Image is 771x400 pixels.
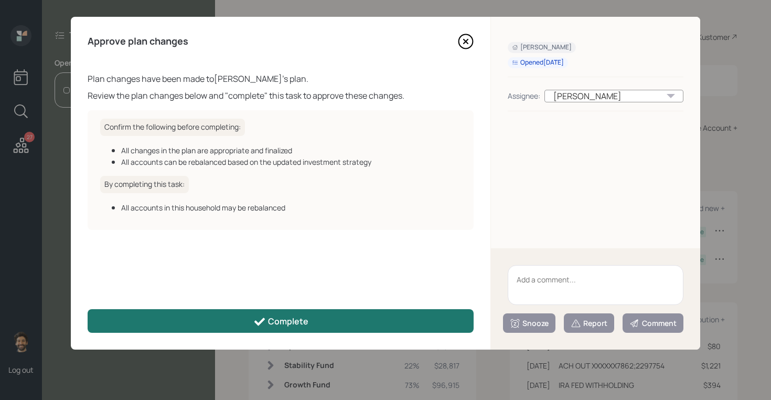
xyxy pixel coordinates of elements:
[88,89,474,102] div: Review the plan changes below and "complete" this task to approve these changes.
[629,318,677,329] div: Comment
[88,72,474,85] div: Plan changes have been made to [PERSON_NAME] 's plan.
[508,90,540,101] div: Assignee:
[253,315,308,328] div: Complete
[88,309,474,333] button: Complete
[512,43,572,52] div: [PERSON_NAME]
[623,313,683,333] button: Comment
[88,36,188,47] h4: Approve plan changes
[121,156,461,167] div: All accounts can be rebalanced based on the updated investment strategy
[510,318,549,329] div: Snooze
[544,90,683,102] div: [PERSON_NAME]
[512,58,564,67] div: Opened [DATE]
[503,313,555,333] button: Snooze
[121,202,461,213] div: All accounts in this household may be rebalanced
[121,145,461,156] div: All changes in the plan are appropriate and finalized
[100,176,189,193] h6: By completing this task:
[571,318,607,329] div: Report
[100,119,245,136] h6: Confirm the following before completing:
[564,313,614,333] button: Report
